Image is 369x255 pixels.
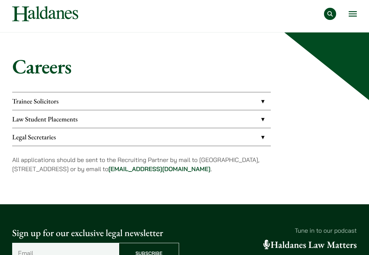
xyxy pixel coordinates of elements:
p: Sign up for our exclusive legal newsletter [12,226,179,240]
a: [EMAIL_ADDRESS][DOMAIN_NAME] [108,165,211,173]
p: All applications should be sent to the Recruiting Partner by mail to [GEOGRAPHIC_DATA], [STREET_A... [12,155,271,173]
a: Trainee Solicitors [12,92,271,110]
img: Logo of Haldanes [12,6,78,21]
button: Open menu [349,11,357,17]
p: Tune in to our podcast [190,226,357,235]
button: Search [324,8,336,20]
h1: Careers [12,54,357,78]
a: Law Student Placements [12,110,271,128]
a: Legal Secretaries [12,128,271,146]
a: Haldanes Law Matters [263,239,357,251]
